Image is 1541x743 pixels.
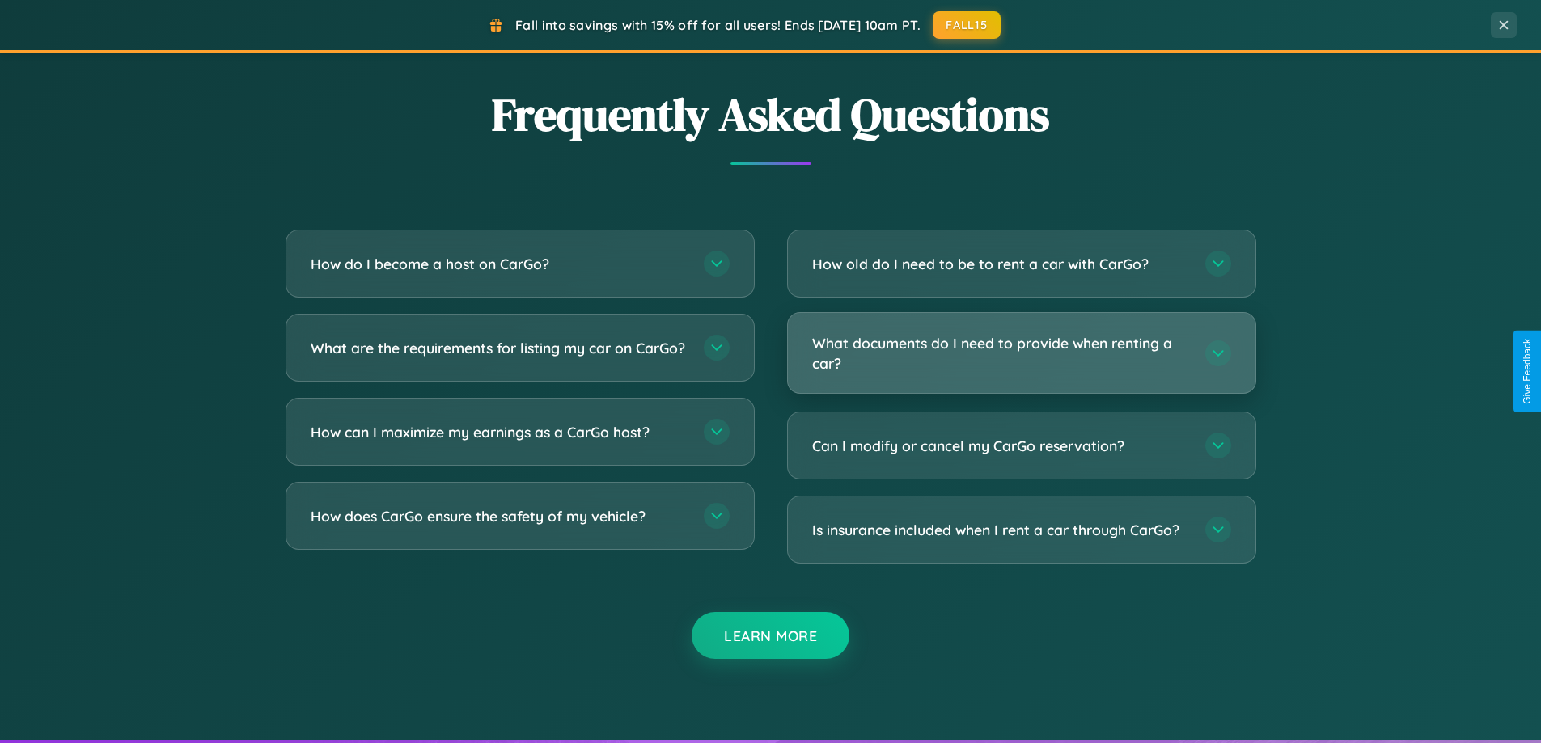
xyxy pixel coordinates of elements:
h3: What documents do I need to provide when renting a car? [812,333,1189,373]
h3: Is insurance included when I rent a car through CarGo? [812,520,1189,540]
span: Fall into savings with 15% off for all users! Ends [DATE] 10am PT. [515,17,921,33]
h3: How does CarGo ensure the safety of my vehicle? [311,506,688,526]
button: FALL15 [933,11,1001,39]
h3: Can I modify or cancel my CarGo reservation? [812,436,1189,456]
div: Give Feedback [1522,339,1533,404]
h3: What are the requirements for listing my car on CarGo? [311,338,688,358]
h3: How do I become a host on CarGo? [311,254,688,274]
button: Learn More [692,612,849,659]
h2: Frequently Asked Questions [286,83,1256,146]
h3: How old do I need to be to rent a car with CarGo? [812,254,1189,274]
h3: How can I maximize my earnings as a CarGo host? [311,422,688,442]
